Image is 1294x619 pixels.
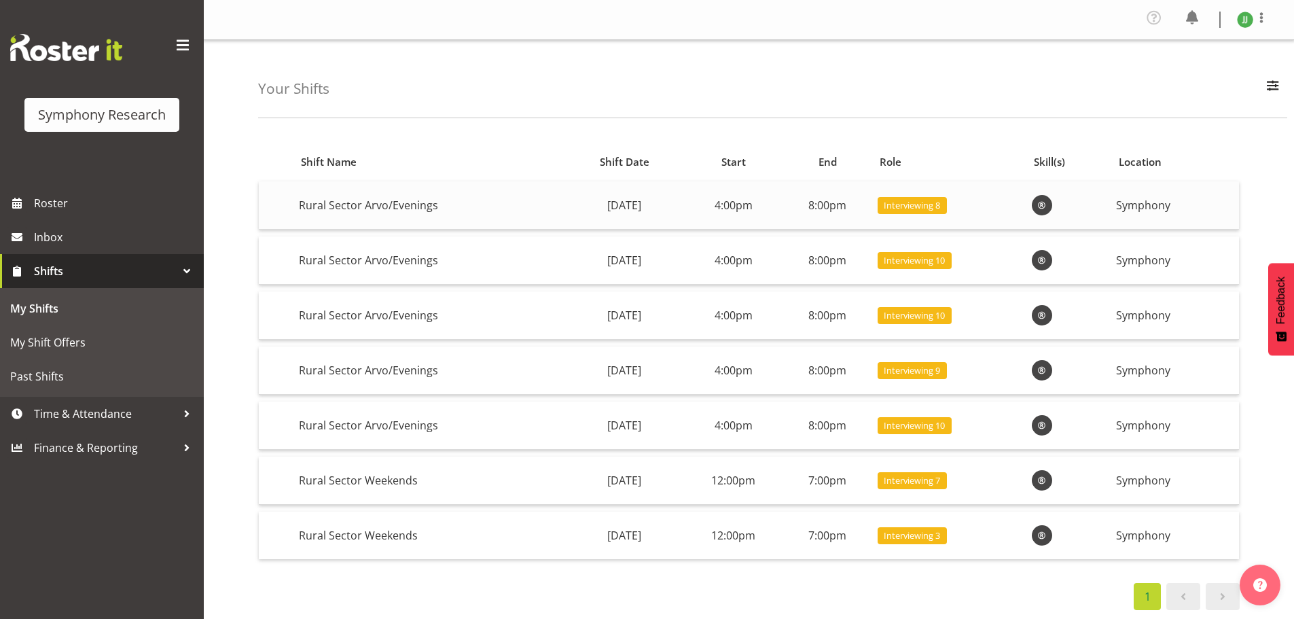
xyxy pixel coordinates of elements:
td: 8:00pm [783,291,872,340]
button: Filter Employees [1259,74,1287,104]
span: Roster [34,193,197,213]
td: [DATE] [566,236,684,285]
img: joshua-joel11891.jpg [1237,12,1253,28]
td: 4:00pm [683,347,783,395]
div: Symphony Research [38,105,166,125]
span: Interviewing 10 [884,419,945,432]
span: Interviewing 8 [884,199,940,212]
td: [DATE] [566,347,684,395]
span: Past Shifts [10,366,194,387]
td: [DATE] [566,402,684,450]
button: Feedback - Show survey [1268,263,1294,355]
h4: Your Shifts [258,81,329,96]
td: Symphony [1111,402,1239,450]
span: Interviewing 3 [884,529,940,542]
span: Interviewing 7 [884,474,940,487]
a: Past Shifts [3,359,200,393]
td: 8:00pm [783,347,872,395]
td: Symphony [1111,512,1239,559]
td: Symphony [1111,457,1239,505]
div: Skill(s) [1034,154,1103,170]
td: Rural Sector Arvo/Evenings [293,402,566,450]
td: [DATE] [566,181,684,230]
td: 4:00pm [683,236,783,285]
span: Time & Attendance [34,404,177,424]
span: Shifts [34,261,177,281]
td: Symphony [1111,181,1239,230]
span: Feedback [1275,277,1287,324]
td: 12:00pm [683,457,783,505]
td: [DATE] [566,512,684,559]
td: [DATE] [566,291,684,340]
td: 8:00pm [783,236,872,285]
td: Rural Sector Weekends [293,512,566,559]
td: Rural Sector Arvo/Evenings [293,347,566,395]
a: My Shifts [3,291,200,325]
div: Location [1119,154,1232,170]
td: 7:00pm [783,457,872,505]
span: My Shift Offers [10,332,194,353]
img: help-xxl-2.png [1253,578,1267,592]
span: My Shifts [10,298,194,319]
td: 4:00pm [683,181,783,230]
div: Start [691,154,776,170]
td: 4:00pm [683,291,783,340]
td: Rural Sector Weekends [293,457,566,505]
span: Interviewing 10 [884,254,945,267]
td: [DATE] [566,457,684,505]
img: Rosterit website logo [10,34,122,61]
span: Inbox [34,227,197,247]
td: 4:00pm [683,402,783,450]
div: Shift Date [573,154,676,170]
div: End [791,154,864,170]
td: Rural Sector Arvo/Evenings [293,236,566,285]
td: Symphony [1111,291,1239,340]
td: Rural Sector Arvo/Evenings [293,291,566,340]
span: Interviewing 9 [884,364,940,377]
td: Rural Sector Arvo/Evenings [293,181,566,230]
td: 8:00pm [783,181,872,230]
td: Symphony [1111,347,1239,395]
span: Interviewing 10 [884,309,945,322]
td: Symphony [1111,236,1239,285]
a: My Shift Offers [3,325,200,359]
div: Role [880,154,1018,170]
td: 12:00pm [683,512,783,559]
td: 8:00pm [783,402,872,450]
span: Finance & Reporting [34,438,177,458]
td: 7:00pm [783,512,872,559]
div: Shift Name [301,154,558,170]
